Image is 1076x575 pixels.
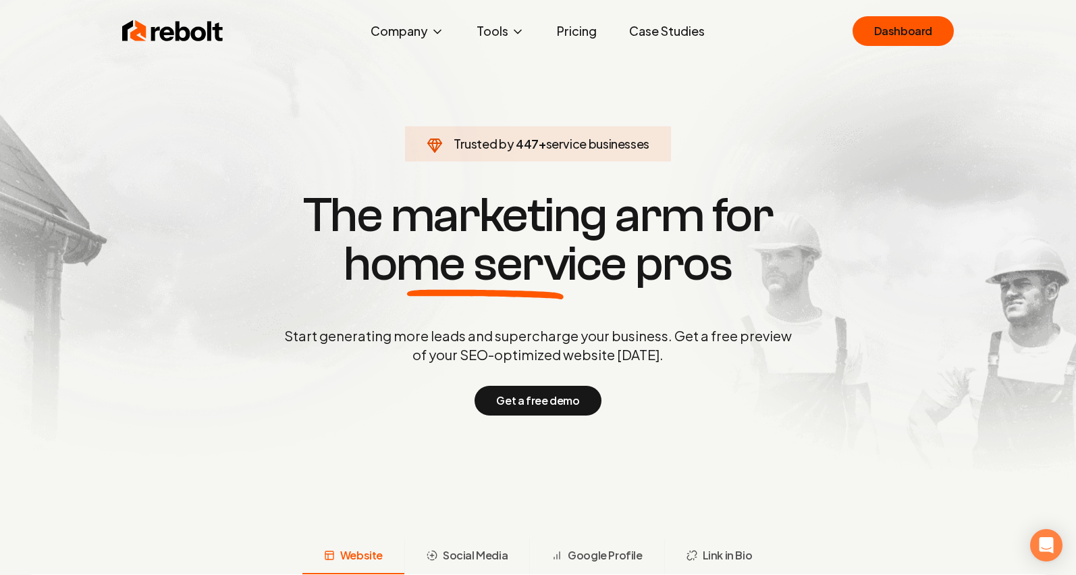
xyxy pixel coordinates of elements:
span: Website [340,547,383,564]
a: Pricing [546,18,608,45]
button: Link in Bio [664,539,774,574]
button: Google Profile [529,539,664,574]
button: Social Media [404,539,529,574]
span: Google Profile [568,547,642,564]
button: Get a free demo [475,386,601,416]
span: + [539,136,546,151]
button: Website [302,539,404,574]
h1: The marketing arm for pros [214,191,862,289]
span: 447 [516,134,539,153]
span: service businesses [546,136,650,151]
span: Trusted by [454,136,514,151]
span: Social Media [443,547,508,564]
button: Company [360,18,455,45]
p: Start generating more leads and supercharge your business. Get a free preview of your SEO-optimiz... [281,326,795,364]
div: Open Intercom Messenger [1030,529,1062,561]
img: Rebolt Logo [122,18,223,45]
button: Tools [466,18,535,45]
a: Case Studies [618,18,716,45]
span: home service [344,240,626,289]
span: Link in Bio [703,547,753,564]
a: Dashboard [853,16,954,46]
